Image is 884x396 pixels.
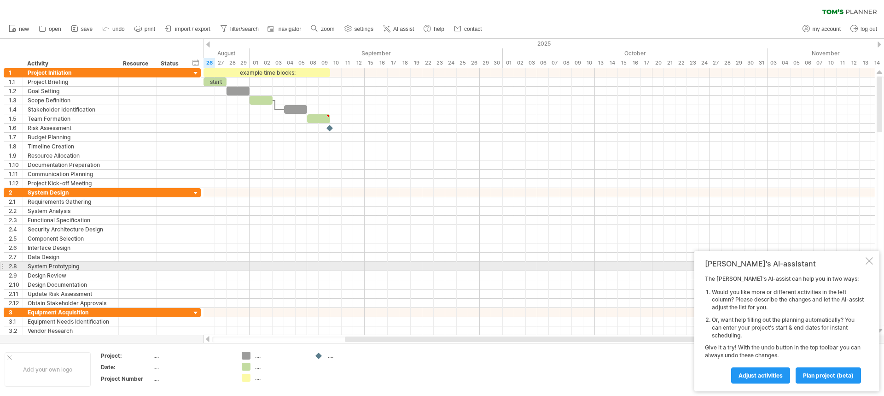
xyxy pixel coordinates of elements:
div: 1 [9,68,23,77]
span: undo [112,26,125,32]
div: Project: [101,352,151,360]
div: Monday, 15 September 2025 [365,58,376,68]
div: Monday, 29 September 2025 [480,58,491,68]
div: Status [161,59,181,68]
div: 3.1 [9,317,23,326]
div: Design Review [28,271,114,280]
li: Would you like more or different activities in the left column? Please describe the changes and l... [712,289,864,312]
div: Monday, 22 September 2025 [422,58,434,68]
div: 2.1 [9,197,23,206]
div: 1.5 [9,114,23,123]
div: Monday, 6 October 2025 [537,58,549,68]
div: Thursday, 11 September 2025 [342,58,353,68]
div: Wednesday, 27 August 2025 [215,58,227,68]
div: Monday, 27 October 2025 [710,58,721,68]
div: 1.6 [9,124,23,132]
div: Wednesday, 22 October 2025 [675,58,687,68]
div: Friday, 3 October 2025 [526,58,537,68]
a: save [69,23,95,35]
a: plan project (beta) [796,367,861,384]
div: Wednesday, 15 October 2025 [618,58,629,68]
div: Add your own logo [5,352,91,387]
div: Thursday, 30 October 2025 [744,58,756,68]
div: Thursday, 4 September 2025 [284,58,296,68]
span: Adjust activities [739,372,783,379]
a: print [132,23,158,35]
div: Wednesday, 5 November 2025 [791,58,802,68]
div: example time blocks: [204,68,330,77]
div: Wednesday, 1 October 2025 [503,58,514,68]
div: Thursday, 25 September 2025 [457,58,468,68]
span: open [49,26,61,32]
span: help [434,26,444,32]
span: settings [355,26,373,32]
div: .... [153,375,231,383]
div: Risk Assessment [28,124,114,132]
div: Wednesday, 24 September 2025 [445,58,457,68]
div: Wednesday, 17 September 2025 [388,58,399,68]
div: Friday, 19 September 2025 [411,58,422,68]
a: AI assist [381,23,417,35]
div: 3.2 [9,326,23,335]
li: Or, want help filling out the planning automatically? You can enter your project's start & end da... [712,316,864,339]
div: Tuesday, 14 October 2025 [606,58,618,68]
div: Thursday, 23 October 2025 [687,58,698,68]
div: Friday, 7 November 2025 [814,58,825,68]
span: plan project (beta) [803,372,854,379]
div: 1.2 [9,87,23,95]
div: System Prototyping [28,262,114,271]
div: Friday, 14 November 2025 [871,58,883,68]
div: Documentation Preparation [28,160,114,169]
div: Friday, 26 September 2025 [468,58,480,68]
div: [PERSON_NAME]'s AI-assistant [705,259,864,268]
div: Wednesday, 3 September 2025 [273,58,284,68]
a: log out [848,23,880,35]
div: Goal Setting [28,87,114,95]
div: Wednesday, 8 October 2025 [560,58,572,68]
div: Tuesday, 23 September 2025 [434,58,445,68]
div: Friday, 12 September 2025 [353,58,365,68]
div: Resource Allocation [28,151,114,160]
span: contact [464,26,482,32]
div: October 2025 [503,48,768,58]
div: Thursday, 9 October 2025 [572,58,583,68]
span: print [145,26,155,32]
div: 2 [9,188,23,197]
div: 2.10 [9,280,23,289]
a: navigator [266,23,304,35]
div: Friday, 29 August 2025 [238,58,250,68]
div: Tuesday, 28 October 2025 [721,58,733,68]
div: Friday, 5 September 2025 [296,58,307,68]
a: new [6,23,32,35]
div: Friday, 24 October 2025 [698,58,710,68]
div: Wednesday, 29 October 2025 [733,58,744,68]
div: Tuesday, 11 November 2025 [837,58,848,68]
div: Friday, 17 October 2025 [641,58,652,68]
div: Thursday, 28 August 2025 [227,58,238,68]
span: save [81,26,93,32]
div: 2.9 [9,271,23,280]
div: 1.4 [9,105,23,114]
span: log out [861,26,877,32]
a: import / export [163,23,213,35]
div: Tuesday, 7 October 2025 [549,58,560,68]
div: Stakeholder Identification [28,105,114,114]
div: 2.6 [9,243,23,252]
div: 1.11 [9,170,23,178]
a: settings [342,23,376,35]
div: Monday, 10 November 2025 [825,58,837,68]
a: my account [800,23,843,35]
div: Monday, 3 November 2025 [768,58,779,68]
div: 2.7 [9,253,23,261]
div: Monday, 8 September 2025 [307,58,319,68]
div: 1.12 [9,179,23,188]
div: Project Briefing [28,77,114,86]
div: Date: [101,363,151,371]
div: 3 [9,308,23,317]
div: Project Kick-off Meeting [28,179,114,188]
div: .... [255,363,305,371]
div: System Analysis [28,207,114,215]
span: navigator [279,26,301,32]
div: Requirements Gathering [28,197,114,206]
div: .... [255,352,305,360]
